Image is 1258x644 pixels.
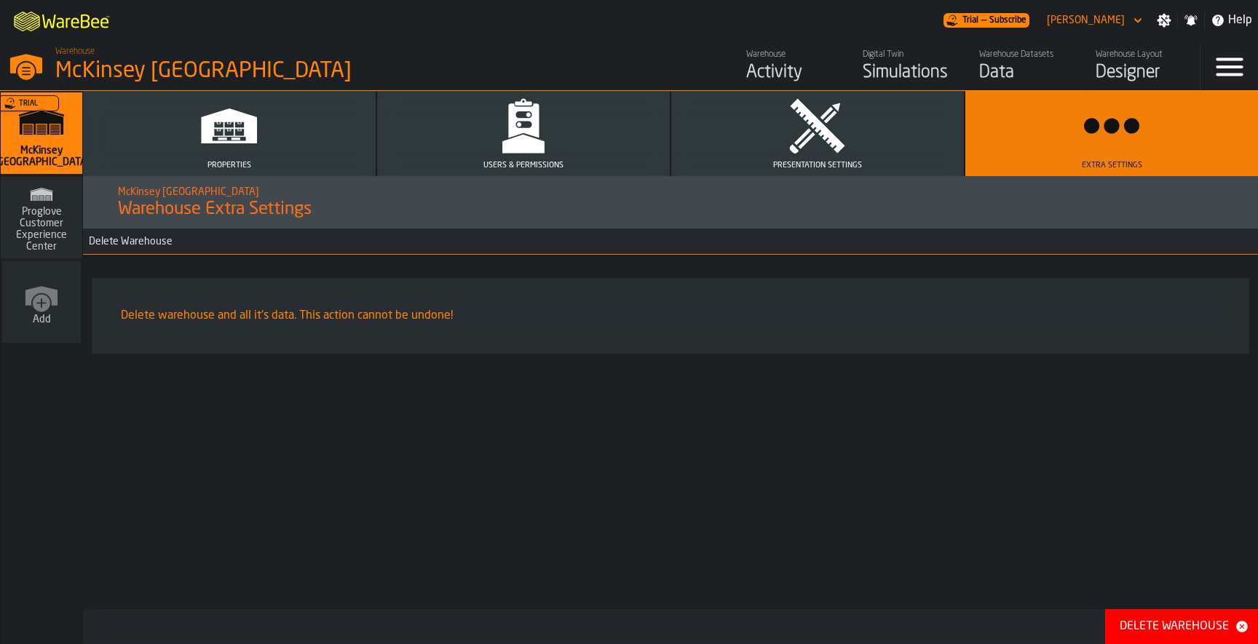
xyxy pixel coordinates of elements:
[1047,15,1125,26] div: DropdownMenuValue-Nikola Ajzenhamer
[1105,609,1258,644] button: button-Delete Warehouse
[1205,12,1258,29] label: button-toggle-Help
[1,177,82,261] a: link-to-/wh/i/ad8a128b-0962-41b6-b9c5-f48cc7973f93/simulations
[121,307,1220,325] div: Delete warehouse and all it's data. This action cannot be undone!
[1096,49,1188,60] div: Warehouse Layout
[33,314,51,325] span: Add
[1178,13,1204,28] label: button-toggle-Notifications
[118,198,312,221] span: Warehouse Extra Settings
[981,15,986,25] span: —
[55,47,95,57] span: Warehouse
[1041,12,1145,29] div: DropdownMenuValue-Nikola Ajzenhamer
[1,92,82,177] a: link-to-/wh/i/71831578-dae4-4e28-8b4f-d42a496a0f54/simulations
[943,13,1029,28] a: link-to-/wh/i/71831578-dae4-4e28-8b4f-d42a496a0f54/pricing/
[19,100,38,108] span: Trial
[979,49,1072,60] div: Warehouse Datasets
[7,206,76,253] span: Proglove Customer Experience Center
[1096,61,1188,84] div: Designer
[1200,44,1258,90] label: button-toggle-Menu
[83,228,1258,255] h3: title-section-Delete Warehouse
[118,183,1223,198] h2: Sub Title
[746,49,839,60] div: Warehouse
[734,44,850,90] a: link-to-/wh/i/71831578-dae4-4e28-8b4f-d42a496a0f54/feed/
[483,161,563,170] span: Users & Permissions
[863,61,955,84] div: Simulations
[962,15,978,25] span: Trial
[989,15,1026,25] span: Subscribe
[1151,13,1177,28] label: button-toggle-Settings
[850,44,967,90] a: link-to-/wh/i/71831578-dae4-4e28-8b4f-d42a496a0f54/simulations
[1114,618,1235,635] div: Delete Warehouse
[207,161,251,170] span: Properties
[979,61,1072,84] div: Data
[1082,161,1142,170] span: Extra Settings
[1083,44,1200,90] a: link-to-/wh/i/71831578-dae4-4e28-8b4f-d42a496a0f54/designer
[2,261,81,346] a: link-to-/wh/new
[1228,12,1252,29] span: Help
[863,49,955,60] div: Digital Twin
[943,13,1029,28] div: Menu Subscription
[746,61,839,84] div: Activity
[55,58,448,84] div: McKinsey [GEOGRAPHIC_DATA]
[83,236,173,247] span: Delete Warehouse
[773,161,862,170] span: Presentation Settings
[967,44,1083,90] a: link-to-/wh/i/71831578-dae4-4e28-8b4f-d42a496a0f54/data
[83,176,1258,228] div: title-Warehouse Extra Settings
